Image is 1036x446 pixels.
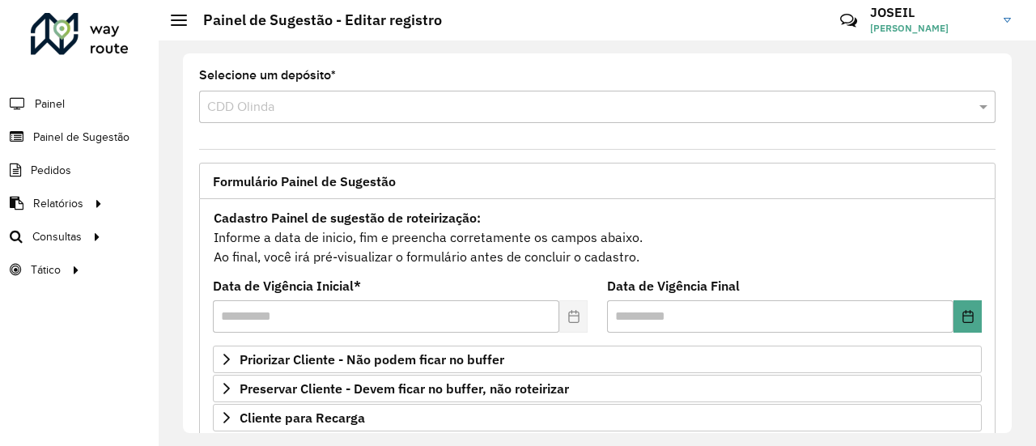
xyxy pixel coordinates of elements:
[213,276,361,295] label: Data de Vigência Inicial
[831,3,866,38] a: Contato Rápido
[213,207,982,267] div: Informe a data de inicio, fim e preencha corretamente os campos abaixo. Ao final, você irá pré-vi...
[213,375,982,402] a: Preservar Cliente - Devem ficar no buffer, não roteirizar
[213,346,982,373] a: Priorizar Cliente - Não podem ficar no buffer
[953,300,982,333] button: Choose Date
[213,175,396,188] span: Formulário Painel de Sugestão
[187,11,442,29] h2: Painel de Sugestão - Editar registro
[240,382,569,395] span: Preservar Cliente - Devem ficar no buffer, não roteirizar
[214,210,481,226] strong: Cadastro Painel de sugestão de roteirização:
[870,21,991,36] span: [PERSON_NAME]
[213,404,982,431] a: Cliente para Recarga
[35,96,65,113] span: Painel
[870,5,991,20] h3: JOSEIL
[33,195,83,212] span: Relatórios
[199,66,336,85] label: Selecione um depósito
[32,228,82,245] span: Consultas
[240,353,504,366] span: Priorizar Cliente - Não podem ficar no buffer
[607,276,740,295] label: Data de Vigência Final
[33,129,129,146] span: Painel de Sugestão
[31,261,61,278] span: Tático
[240,411,365,424] span: Cliente para Recarga
[31,162,71,179] span: Pedidos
